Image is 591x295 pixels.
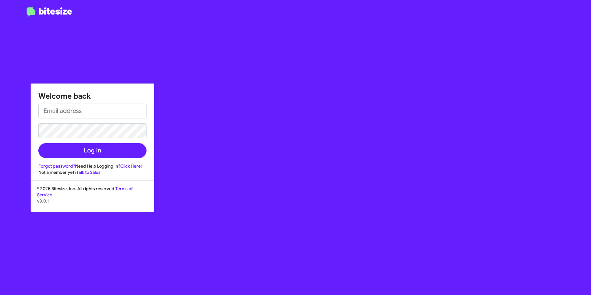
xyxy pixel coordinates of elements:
a: Talk to Sales! [76,169,102,175]
h1: Welcome back [38,91,147,101]
div: Not a member yet? [38,169,147,175]
button: Log In [38,143,147,158]
div: Need Help Logging In? [38,163,147,169]
p: v3.0.1 [37,198,148,204]
div: © 2025 Bitesize, Inc. All rights reserved. [31,186,154,212]
a: Forgot password? [38,163,75,169]
input: Email address [38,104,147,118]
a: Terms of Service [37,186,133,198]
a: Click Here! [120,163,142,169]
